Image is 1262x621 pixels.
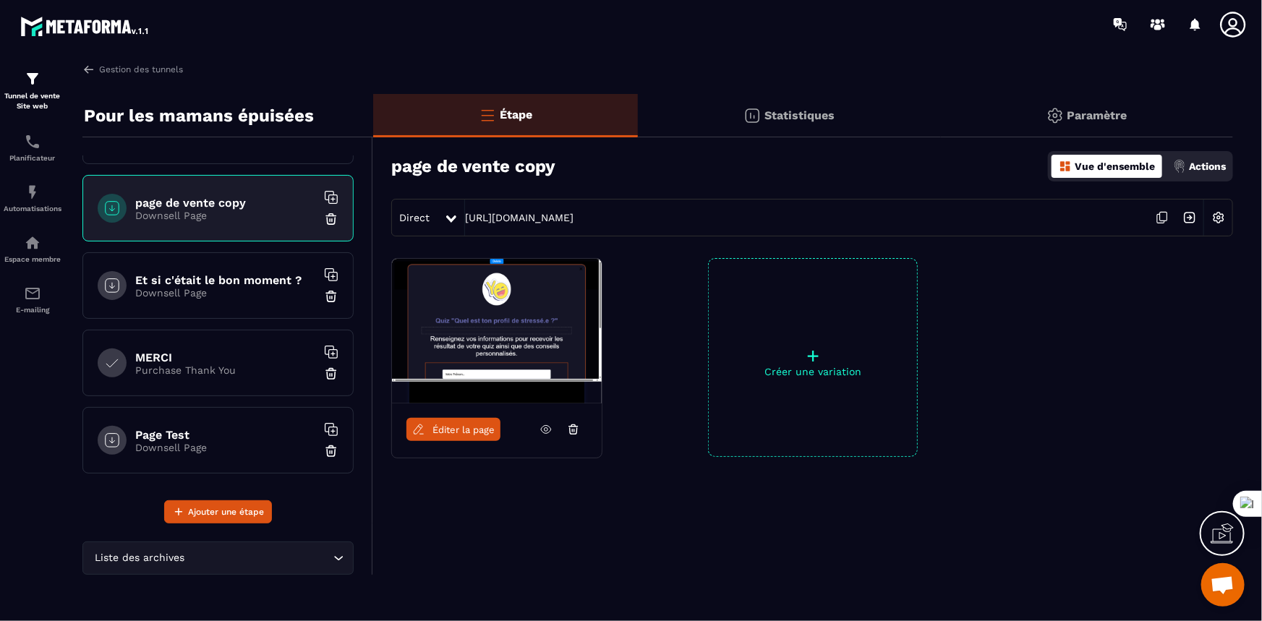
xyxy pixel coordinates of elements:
[324,444,338,458] img: trash
[84,101,314,130] p: Pour les mamans épuisées
[4,59,61,122] a: formationformationTunnel de vente Site web
[24,70,41,87] img: formation
[82,63,183,76] a: Gestion des tunnels
[135,364,316,376] p: Purchase Thank You
[24,184,41,201] img: automations
[324,212,338,226] img: trash
[24,234,41,252] img: automations
[432,424,495,435] span: Éditer la page
[406,418,500,441] a: Éditer la page
[4,173,61,223] a: automationsautomationsAutomatisations
[4,205,61,213] p: Automatisations
[4,122,61,173] a: schedulerschedulerPlanificateur
[465,212,574,223] a: [URL][DOMAIN_NAME]
[1205,204,1232,231] img: setting-w.858f3a88.svg
[1059,160,1072,173] img: dashboard-orange.40269519.svg
[82,541,354,575] div: Search for option
[324,289,338,304] img: trash
[92,550,188,566] span: Liste des archives
[4,274,61,325] a: emailemailE-mailing
[164,500,272,523] button: Ajouter une étape
[24,285,41,302] img: email
[4,223,61,274] a: automationsautomationsEspace membre
[135,273,316,287] h6: Et si c'était le bon moment ?
[743,107,761,124] img: stats.20deebd0.svg
[20,13,150,39] img: logo
[135,210,316,221] p: Downsell Page
[4,91,61,111] p: Tunnel de vente Site web
[709,346,917,366] p: +
[500,108,532,121] p: Étape
[1189,160,1226,172] p: Actions
[1176,204,1203,231] img: arrow-next.bcc2205e.svg
[1067,108,1127,122] p: Paramètre
[1201,563,1245,607] a: Ouvrir le chat
[82,63,95,76] img: arrow
[188,550,330,566] input: Search for option
[1173,160,1186,173] img: actions.d6e523a2.png
[1046,107,1064,124] img: setting-gr.5f69749f.svg
[764,108,835,122] p: Statistiques
[135,196,316,210] h6: page de vente copy
[24,133,41,150] img: scheduler
[135,428,316,442] h6: Page Test
[4,154,61,162] p: Planificateur
[135,351,316,364] h6: MERCI
[1075,160,1155,172] p: Vue d'ensemble
[391,156,555,176] h3: page de vente copy
[479,106,496,124] img: bars-o.4a397970.svg
[399,212,430,223] span: Direct
[188,505,264,519] span: Ajouter une étape
[324,367,338,381] img: trash
[709,366,917,377] p: Créer une variation
[4,255,61,263] p: Espace membre
[135,442,316,453] p: Downsell Page
[135,287,316,299] p: Downsell Page
[392,259,602,403] img: image
[4,306,61,314] p: E-mailing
